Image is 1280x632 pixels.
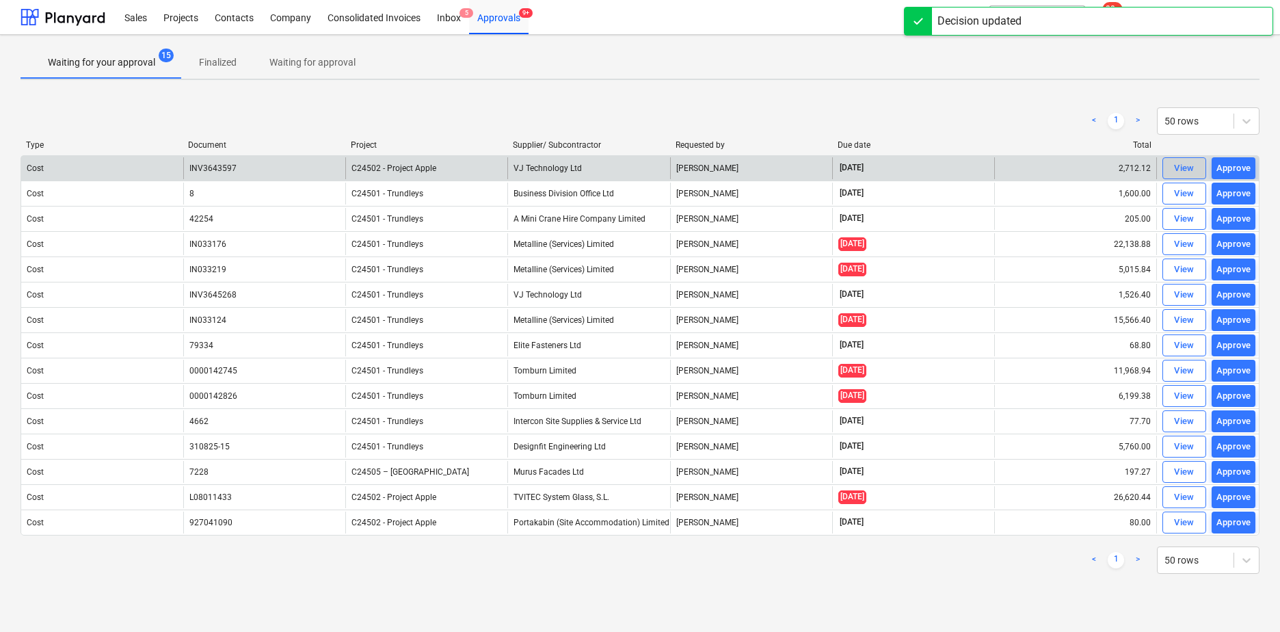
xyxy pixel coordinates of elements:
[27,366,44,376] div: Cost
[27,265,44,274] div: Cost
[838,313,866,326] span: [DATE]
[189,341,213,350] div: 79334
[1216,237,1251,252] div: Approve
[507,157,669,179] div: VJ Technology Ltd
[1212,183,1255,205] button: Approve
[1212,208,1255,230] button: Approve
[351,315,423,325] span: C24501 - Trundleys
[994,183,1156,205] div: 1,600.00
[1000,140,1151,150] div: Total
[27,290,44,300] div: Cost
[27,518,44,527] div: Cost
[838,237,866,250] span: [DATE]
[351,265,423,274] span: C24501 - Trundleys
[1162,360,1206,382] button: View
[519,8,533,18] span: 9+
[507,183,669,205] div: Business Division Office Ltd
[27,391,44,401] div: Cost
[838,516,865,528] span: [DATE]
[189,442,230,451] div: 310825-15
[199,55,237,70] p: Finalized
[27,442,44,451] div: Cost
[1216,439,1251,455] div: Approve
[27,239,44,249] div: Cost
[351,214,423,224] span: C24501 - Trundleys
[670,259,832,280] div: [PERSON_NAME]
[994,410,1156,432] div: 77.70
[1174,490,1195,505] div: View
[838,187,865,199] span: [DATE]
[1162,436,1206,458] button: View
[670,183,832,205] div: [PERSON_NAME]
[1162,461,1206,483] button: View
[1162,512,1206,534] button: View
[670,233,832,255] div: [PERSON_NAME]
[1216,161,1251,176] div: Approve
[1216,211,1251,227] div: Approve
[507,385,669,407] div: Tomburn Limited
[670,208,832,230] div: [PERSON_NAME]
[838,140,989,150] div: Due date
[1212,360,1255,382] button: Approve
[670,334,832,356] div: [PERSON_NAME]
[1212,410,1255,432] button: Approve
[838,490,866,503] span: [DATE]
[189,391,237,401] div: 0000142826
[159,49,174,62] span: 15
[507,360,669,382] div: Tomburn Limited
[1216,464,1251,480] div: Approve
[1162,183,1206,205] button: View
[189,417,209,426] div: 4662
[507,436,669,458] div: Designfit Engineering Ltd
[507,233,669,255] div: Metalline (Services) Limited
[507,334,669,356] div: Elite Fasteners Ltd
[27,189,44,198] div: Cost
[1162,309,1206,331] button: View
[670,436,832,458] div: [PERSON_NAME]
[1174,161,1195,176] div: View
[351,366,423,376] span: C24501 - Trundleys
[994,334,1156,356] div: 68.80
[351,140,502,150] div: Project
[670,284,832,306] div: [PERSON_NAME]
[26,140,177,150] div: Type
[1174,313,1195,328] div: View
[1212,157,1255,179] button: Approve
[48,55,155,70] p: Waiting for your approval
[189,467,209,477] div: 7228
[838,440,865,452] span: [DATE]
[1130,552,1146,568] a: Next page
[994,385,1156,407] div: 6,199.38
[1174,262,1195,278] div: View
[838,339,865,351] span: [DATE]
[1162,334,1206,356] button: View
[670,385,832,407] div: [PERSON_NAME]
[1216,338,1251,354] div: Approve
[1174,515,1195,531] div: View
[269,55,356,70] p: Waiting for approval
[994,208,1156,230] div: 205.00
[838,213,865,224] span: [DATE]
[1212,461,1255,483] button: Approve
[351,341,423,350] span: C24501 - Trundleys
[351,467,469,477] span: C24505 – Surrey Quays
[507,284,669,306] div: VJ Technology Ltd
[351,518,436,527] span: C24502 - Project Apple
[1174,464,1195,480] div: View
[351,492,436,502] span: C24502 - Project Apple
[1216,389,1251,404] div: Approve
[1162,259,1206,280] button: View
[670,461,832,483] div: [PERSON_NAME]
[27,467,44,477] div: Cost
[507,309,669,331] div: Metalline (Services) Limited
[1216,313,1251,328] div: Approve
[994,436,1156,458] div: 5,760.00
[1174,363,1195,379] div: View
[994,486,1156,508] div: 26,620.44
[1174,287,1195,303] div: View
[838,415,865,427] span: [DATE]
[507,486,669,508] div: TVITEC System Glass, S.L.
[1216,262,1251,278] div: Approve
[507,208,669,230] div: A Mini Crane Hire Company Limited
[670,157,832,179] div: [PERSON_NAME]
